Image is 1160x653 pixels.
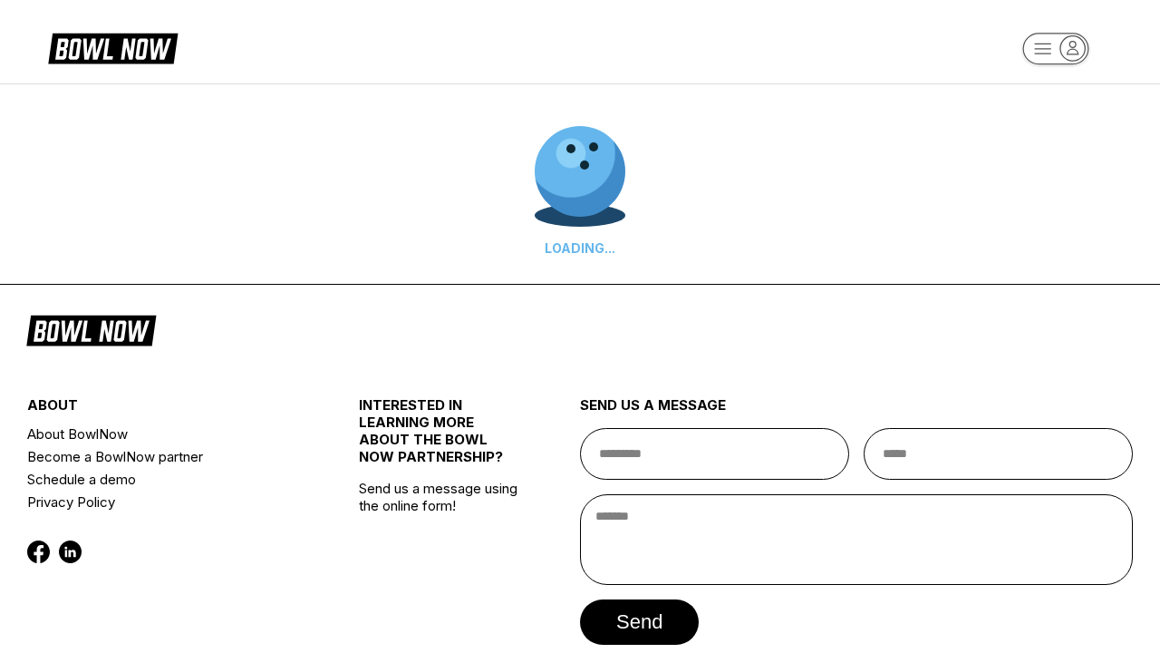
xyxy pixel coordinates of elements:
[27,445,304,468] a: Become a BowlNow partner
[359,396,525,480] div: INTERESTED IN LEARNING MORE ABOUT THE BOWL NOW PARTNERSHIP?
[580,396,1133,428] div: send us a message
[27,491,304,513] a: Privacy Policy
[535,240,625,256] div: LOADING...
[27,396,304,423] div: about
[580,599,699,645] button: send
[27,468,304,491] a: Schedule a demo
[27,423,304,445] a: About BowlNow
